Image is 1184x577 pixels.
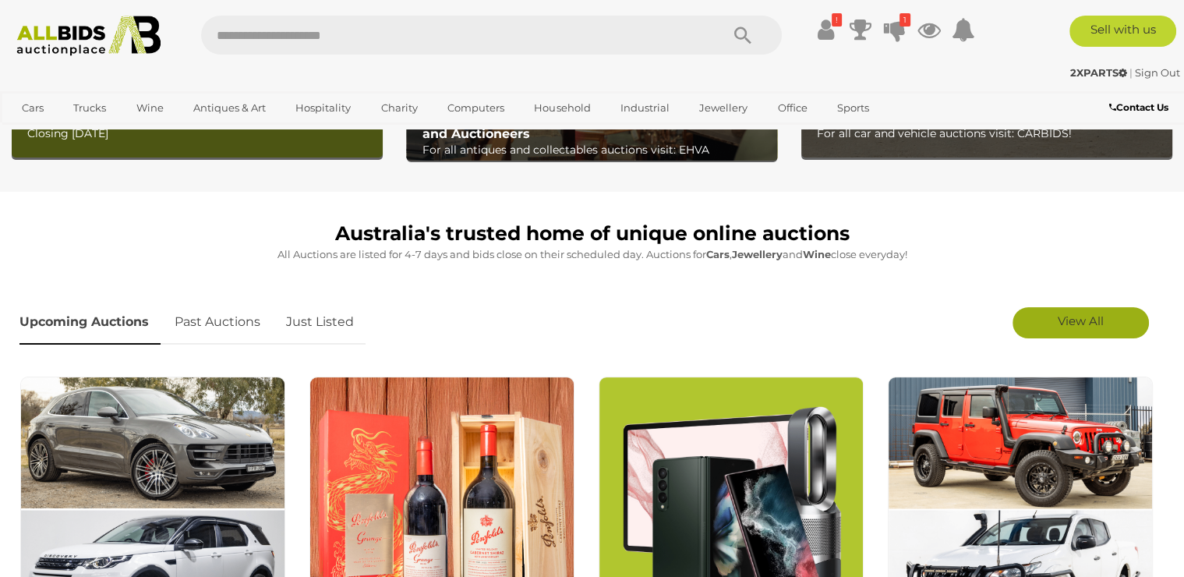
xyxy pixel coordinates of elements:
[883,16,907,44] a: 1
[827,95,879,121] a: Sports
[1058,313,1104,328] span: View All
[704,16,782,55] button: Search
[12,121,143,147] a: [GEOGRAPHIC_DATA]
[274,299,366,345] a: Just Listed
[285,95,361,121] a: Hospitality
[524,95,600,121] a: Household
[12,95,54,121] a: Cars
[406,12,777,161] a: EHVA | Evans Hastings Valuers and Auctioneers EHVA | [PERSON_NAME] [PERSON_NAME] Valuers and Auct...
[1135,66,1180,79] a: Sign Out
[63,95,116,121] a: Trucks
[832,13,842,27] i: !
[732,248,783,260] strong: Jewellery
[9,16,168,56] img: Allbids.com.au
[437,95,514,121] a: Computers
[19,246,1165,264] p: All Auctions are listed for 4-7 days and bids close on their scheduled day. Auctions for , and cl...
[371,95,428,121] a: Charity
[183,95,276,121] a: Antiques & Art
[689,95,758,121] a: Jewellery
[27,124,375,143] p: Closing [DATE]
[163,299,272,345] a: Past Auctions
[803,248,831,260] strong: Wine
[1069,16,1176,47] a: Sell with us
[706,248,730,260] strong: Cars
[19,299,161,345] a: Upcoming Auctions
[817,124,1165,143] p: For all car and vehicle auctions visit: CARBIDS!
[1129,66,1133,79] span: |
[767,95,817,121] a: Office
[1070,66,1129,79] a: 2XPARTS
[1109,101,1168,113] b: Contact Us
[19,223,1165,245] h1: Australia's trusted home of unique online auctions
[815,16,838,44] a: !
[1109,99,1172,116] a: Contact Us
[422,140,770,160] p: For all antiques and collectables auctions visit: EHVA
[1013,307,1149,338] a: View All
[126,95,174,121] a: Wine
[1070,66,1127,79] strong: 2XPARTS
[610,95,680,121] a: Industrial
[899,13,910,27] i: 1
